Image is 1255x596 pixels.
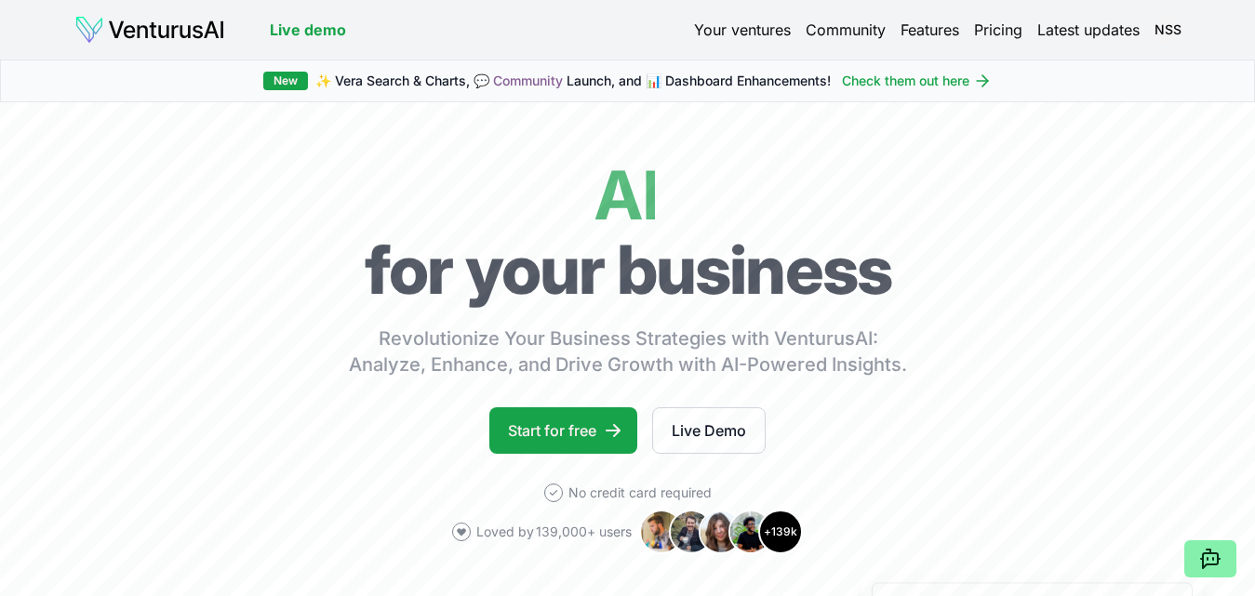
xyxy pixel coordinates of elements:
img: logo [74,15,225,45]
img: Avatar 3 [699,510,743,554]
a: Check them out here [842,72,992,90]
a: Latest updates [1037,19,1140,41]
img: Avatar 4 [728,510,773,554]
a: Your ventures [694,19,791,41]
span: ✨ Vera Search & Charts, 💬 Launch, and 📊 Dashboard Enhancements! [315,72,831,90]
button: NSS [1155,17,1181,43]
a: Live Demo [652,407,766,454]
img: Avatar 1 [639,510,684,554]
img: Avatar 2 [669,510,714,554]
a: Start for free [489,407,637,454]
a: Community [493,73,563,88]
span: NSS [1153,15,1182,45]
a: Live demo [270,19,346,41]
a: Pricing [974,19,1022,41]
a: Community [806,19,886,41]
a: Features [901,19,959,41]
div: New [263,72,308,90]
